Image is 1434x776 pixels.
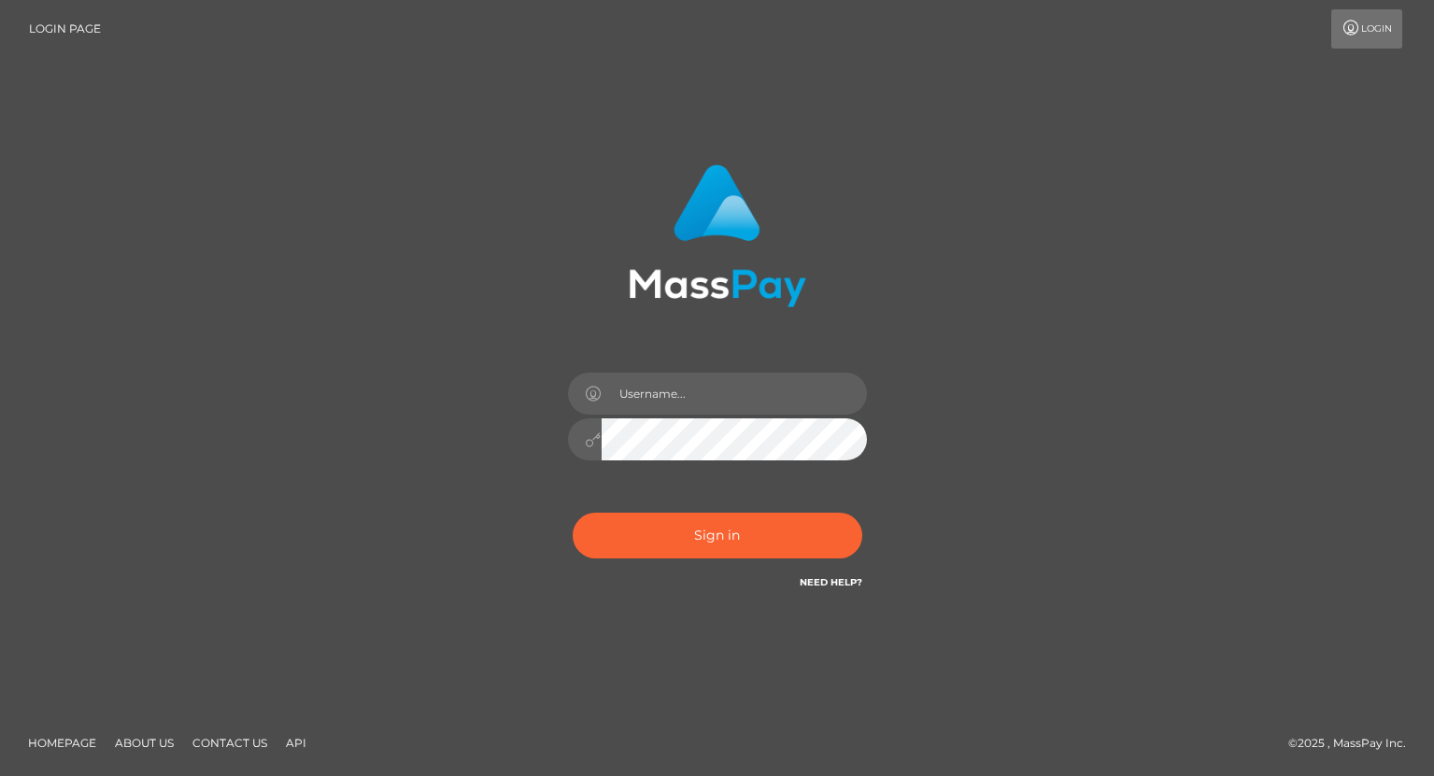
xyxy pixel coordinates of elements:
a: API [278,728,314,757]
a: Login Page [29,9,101,49]
div: © 2025 , MassPay Inc. [1288,733,1420,754]
img: MassPay Login [629,164,806,307]
a: About Us [107,728,181,757]
button: Sign in [573,513,862,558]
a: Login [1331,9,1402,49]
a: Need Help? [800,576,862,588]
a: Homepage [21,728,104,757]
a: Contact Us [185,728,275,757]
input: Username... [602,373,867,415]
